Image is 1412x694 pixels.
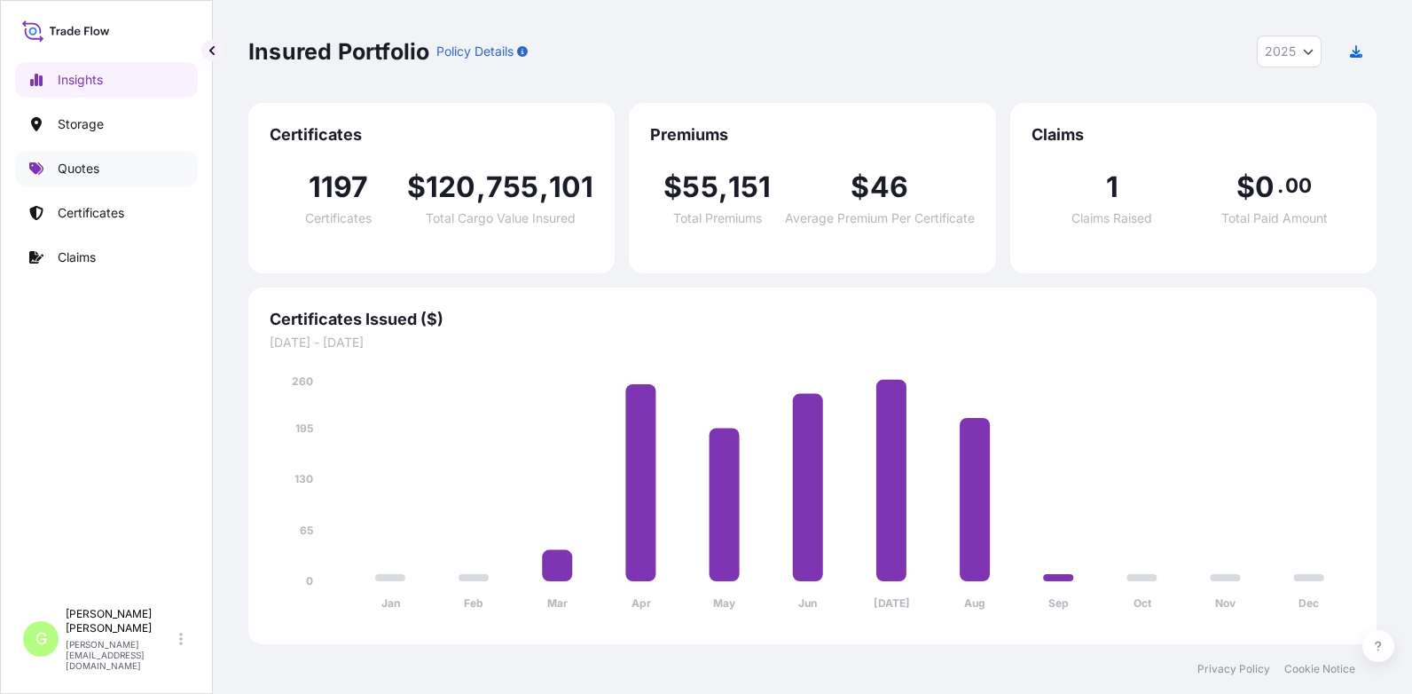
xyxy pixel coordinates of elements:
[270,334,1355,351] span: [DATE] - [DATE]
[294,472,313,485] tspan: 130
[1236,173,1255,201] span: $
[15,151,198,186] a: Quotes
[1257,35,1322,67] button: Year Selector
[1215,596,1236,610] tspan: Nov
[728,173,772,201] span: 151
[682,173,718,201] span: 55
[66,639,176,671] p: [PERSON_NAME][EMAIL_ADDRESS][DOMAIN_NAME]
[436,43,514,60] p: Policy Details
[381,596,400,610] tspan: Jan
[1285,178,1312,193] span: 00
[1106,173,1118,201] span: 1
[1197,662,1270,676] a: Privacy Policy
[1298,596,1319,610] tspan: Dec
[1284,662,1355,676] a: Cookie Notice
[309,173,369,201] span: 1197
[1255,173,1275,201] span: 0
[464,596,483,610] tspan: Feb
[305,212,372,225] span: Certificates
[58,248,96,266] p: Claims
[851,173,869,201] span: $
[248,37,429,66] p: Insured Portfolio
[306,574,313,588] tspan: 0
[798,596,817,610] tspan: Jun
[58,160,99,177] p: Quotes
[35,630,47,648] span: G
[539,173,549,201] span: ,
[870,173,908,201] span: 46
[270,124,593,146] span: Certificates
[486,173,539,201] span: 755
[718,173,728,201] span: ,
[713,596,736,610] tspan: May
[547,596,568,610] tspan: Mar
[1265,43,1296,60] span: 2025
[407,173,426,201] span: $
[663,173,682,201] span: $
[631,596,651,610] tspan: Apr
[476,173,486,201] span: ,
[426,173,476,201] span: 120
[785,212,975,225] span: Average Premium Per Certificate
[58,115,104,133] p: Storage
[673,212,762,225] span: Total Premiums
[549,173,594,201] span: 101
[58,204,124,222] p: Certificates
[270,309,1355,330] span: Certificates Issued ($)
[15,106,198,142] a: Storage
[295,422,313,435] tspan: 195
[66,607,176,635] p: [PERSON_NAME] [PERSON_NAME]
[15,195,198,231] a: Certificates
[426,212,576,225] span: Total Cargo Value Insured
[58,71,103,89] p: Insights
[292,375,313,388] tspan: 260
[1134,596,1152,610] tspan: Oct
[1071,212,1152,225] span: Claims Raised
[874,596,910,610] tspan: [DATE]
[964,596,985,610] tspan: Aug
[650,124,974,146] span: Premiums
[1048,596,1069,610] tspan: Sep
[15,240,198,275] a: Claims
[1221,212,1328,225] span: Total Paid Amount
[15,62,198,98] a: Insights
[1277,178,1283,193] span: .
[1032,124,1355,146] span: Claims
[300,524,313,537] tspan: 65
